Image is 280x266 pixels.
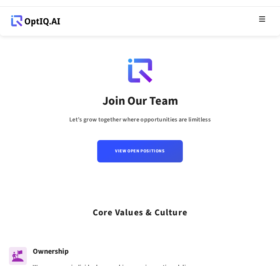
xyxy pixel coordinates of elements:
div: Join Our Team [102,94,178,108]
div: Ownership [33,247,69,256]
a: Webflow Homepage [7,10,60,32]
div: Let’s grow together where opportunities are limitless [47,114,233,125]
div: Core values & Culture [93,198,187,220]
a: View Open Positions [97,140,182,162]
